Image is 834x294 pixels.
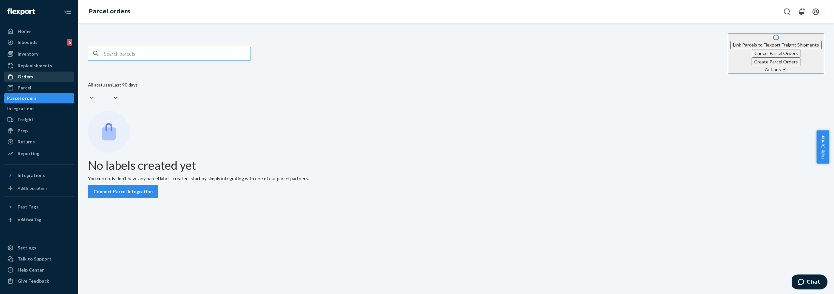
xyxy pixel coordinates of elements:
div: Integrations [7,105,35,112]
button: Connect Parcel Integration [88,185,158,198]
button: Give Feedback [4,276,74,286]
div: Orders [18,73,33,80]
a: Replenishments [4,60,74,71]
div: Integrations [18,172,45,179]
a: Prep [4,126,74,136]
div: Parcel [18,85,31,91]
div: Parcel orders [7,95,36,101]
img: Flexport logo [7,8,35,15]
a: Inbounds6 [4,37,74,47]
div: Reporting [18,150,39,157]
input: Search parcels [104,47,251,60]
div: Returns [18,139,35,145]
div: Talk to Support [18,256,51,262]
span: Create Parcel Orders [754,59,798,64]
div: Inbounds [18,39,37,46]
button: Link Parcels to Flexport Freight ShipmentsCancel Parcel OrdersCreate Parcel OrdersActions [728,33,824,74]
button: Fast Tags [4,202,74,212]
button: Open notifications [795,5,808,18]
div: Add Integration [18,185,47,191]
button: Cancel Parcel Orders [752,49,800,58]
h1: No labels created yet [88,159,824,172]
div: Inventory [18,51,38,57]
a: Settings [4,243,74,253]
a: Reporting [4,148,74,159]
div: Home [18,28,31,34]
div: Freight [18,116,34,123]
a: Parcel orders [4,93,74,103]
div: All statuses [88,82,112,88]
a: Inventory [4,49,74,59]
a: Help Center [4,265,74,275]
div: Settings [18,245,36,251]
a: Freight [4,114,74,125]
div: Actions [730,66,822,73]
button: Link Parcels to Flexport Freight Shipments [730,41,822,49]
div: Help Center [18,267,44,273]
a: Integrations [4,103,74,114]
iframe: Opens a widget where you can chat to one of our agents [792,274,827,291]
button: Open account menu [809,5,822,18]
a: Orders [4,72,74,82]
button: Create Parcel Orders [752,58,800,66]
button: Talk to Support [4,254,74,264]
a: Add Fast Tag [4,215,74,225]
div: Fast Tags [18,204,38,210]
div: Replenishments [18,62,52,69]
button: Help Center [816,130,829,164]
a: Add Integration [4,183,74,194]
div: Last 90 days [112,82,138,88]
a: Parcel orders [89,8,130,15]
div: Prep [18,127,28,134]
a: Returns [4,137,74,147]
input: Last 90 days [112,88,113,95]
p: You currently don't have any parcel labels created, start by simply integrating with one of our p... [88,175,824,182]
div: Add Fast Tag [18,217,41,222]
button: Integrations [4,170,74,180]
button: Close Navigation [61,5,74,18]
span: Cancel Parcel Orders [755,50,798,56]
button: Open Search Box [781,5,794,18]
a: Home [4,26,74,36]
a: Parcel [4,83,74,93]
span: Link Parcels to Flexport Freight Shipments [733,42,819,47]
div: 6 [67,39,72,46]
div: Give Feedback [18,278,49,284]
img: Empty list [88,111,130,153]
ol: breadcrumbs [83,2,136,21]
input: All statuses [88,88,89,95]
